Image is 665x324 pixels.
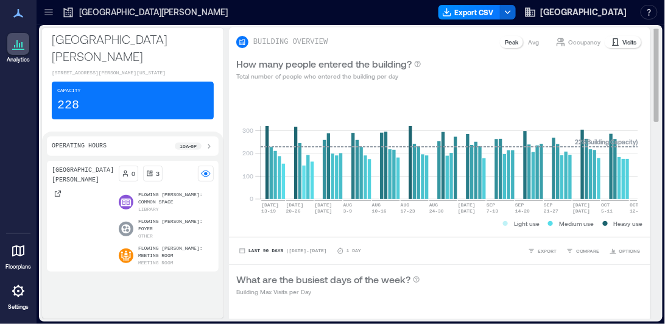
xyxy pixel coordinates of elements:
text: AUG [372,202,381,208]
button: OPTIONS [607,245,643,257]
text: 14-20 [515,208,530,214]
text: [DATE] [261,202,279,208]
text: AUG [343,202,353,208]
p: Flowing [PERSON_NAME]: Meeting Room [138,245,214,259]
p: Heavy use [614,219,643,228]
p: [GEOGRAPHIC_DATA][PERSON_NAME] [79,6,228,18]
p: Floorplans [5,263,31,270]
button: [GEOGRAPHIC_DATA] [521,2,631,22]
p: Other [138,233,153,240]
p: [GEOGRAPHIC_DATA][PERSON_NAME] [52,30,214,65]
p: Occupancy [568,37,601,47]
button: Last 90 Days |[DATE]-[DATE] [236,245,329,257]
text: [DATE] [572,208,590,214]
text: 12-18 [630,208,645,214]
text: [DATE] [315,208,332,214]
tspan: 200 [243,149,254,157]
p: [GEOGRAPHIC_DATA][PERSON_NAME] [52,166,114,185]
text: 7-13 [487,208,498,214]
text: 20-26 [286,208,301,214]
p: Avg [528,37,539,47]
button: COMPARE [564,245,602,257]
text: [DATE] [286,202,304,208]
p: 1 Day [347,247,361,255]
p: Settings [8,303,29,311]
text: 10-16 [372,208,387,214]
text: OCT [601,202,610,208]
tspan: 300 [243,127,254,134]
tspan: 0 [250,195,254,202]
p: 228 [57,97,79,114]
text: [DATE] [458,202,476,208]
p: 3 [156,169,160,178]
p: Building Max Visits per Day [236,287,420,297]
span: OPTIONS [619,247,641,255]
span: COMPARE [576,247,600,255]
a: Analytics [3,29,33,67]
text: 3-9 [343,208,353,214]
p: What are the busiest days of the week? [236,272,410,287]
text: 17-23 [401,208,415,214]
a: Floorplans [2,236,35,274]
p: Light use [514,219,540,228]
p: Library [138,206,159,213]
tspan: 100 [243,172,254,180]
text: [DATE] [315,202,332,208]
text: OCT [630,202,639,208]
button: Export CSV [438,5,501,19]
p: Flowing [PERSON_NAME]: Foyer [138,218,214,233]
span: [GEOGRAPHIC_DATA] [540,6,627,18]
span: EXPORT [538,247,557,255]
text: 13-19 [261,208,276,214]
button: EXPORT [526,245,559,257]
p: Capacity [57,87,80,94]
p: Total number of people who entered the building per day [236,71,421,81]
p: Peak [505,37,518,47]
text: [DATE] [572,202,590,208]
text: 21-27 [544,208,558,214]
p: BUILDING OVERVIEW [253,37,328,47]
p: Medium use [559,219,594,228]
text: AUG [401,202,410,208]
text: SEP [544,202,553,208]
p: [STREET_ADDRESS][PERSON_NAME][US_STATE] [52,69,214,77]
text: SEP [515,202,524,208]
p: Visits [623,37,637,47]
text: AUG [429,202,438,208]
text: 24-30 [429,208,444,214]
p: Flowing [PERSON_NAME]: Common Space [138,191,214,206]
p: 0 [132,169,135,178]
p: 10a - 6p [180,143,197,150]
a: Settings [4,276,33,314]
text: 5-11 [601,208,613,214]
text: [DATE] [458,208,476,214]
text: SEP [487,202,496,208]
p: How many people entered the building? [236,57,412,71]
p: Operating Hours [52,141,107,151]
p: Meeting Room [138,259,174,267]
p: Analytics [7,56,30,63]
